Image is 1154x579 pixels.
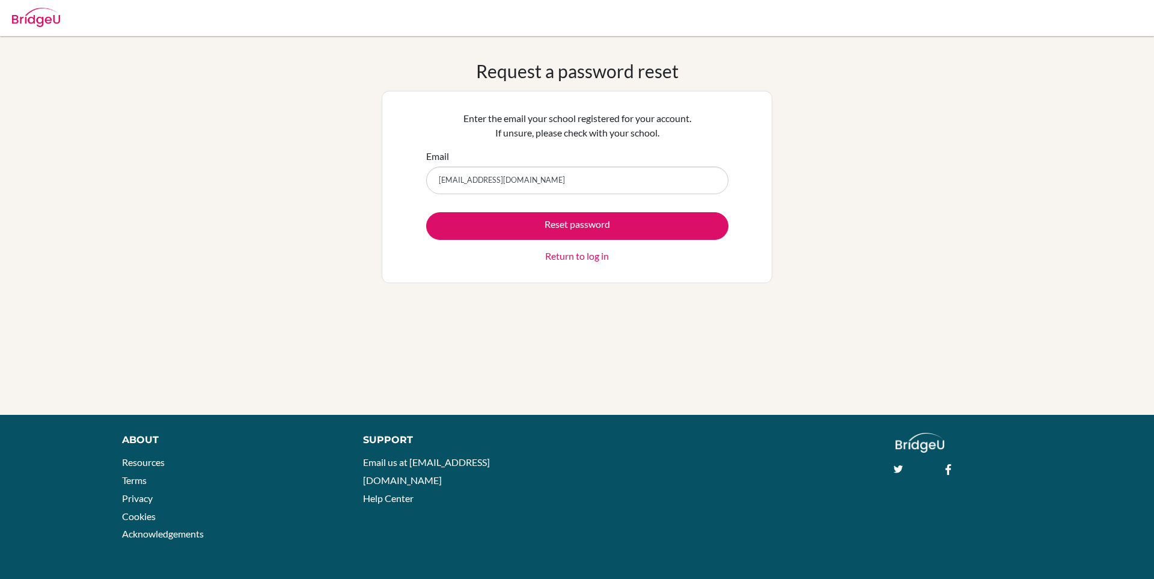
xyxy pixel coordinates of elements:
[476,60,679,82] h1: Request a password reset
[896,433,944,453] img: logo_white@2x-f4f0deed5e89b7ecb1c2cc34c3e3d731f90f0f143d5ea2071677605dd97b5244.png
[426,111,728,140] p: Enter the email your school registered for your account. If unsure, please check with your school.
[363,433,563,447] div: Support
[122,456,165,468] a: Resources
[426,149,449,164] label: Email
[363,492,414,504] a: Help Center
[122,474,147,486] a: Terms
[545,249,609,263] a: Return to log in
[426,212,728,240] button: Reset password
[122,433,336,447] div: About
[12,8,60,27] img: Bridge-U
[363,456,490,486] a: Email us at [EMAIL_ADDRESS][DOMAIN_NAME]
[122,510,156,522] a: Cookies
[122,528,204,539] a: Acknowledgements
[122,492,153,504] a: Privacy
